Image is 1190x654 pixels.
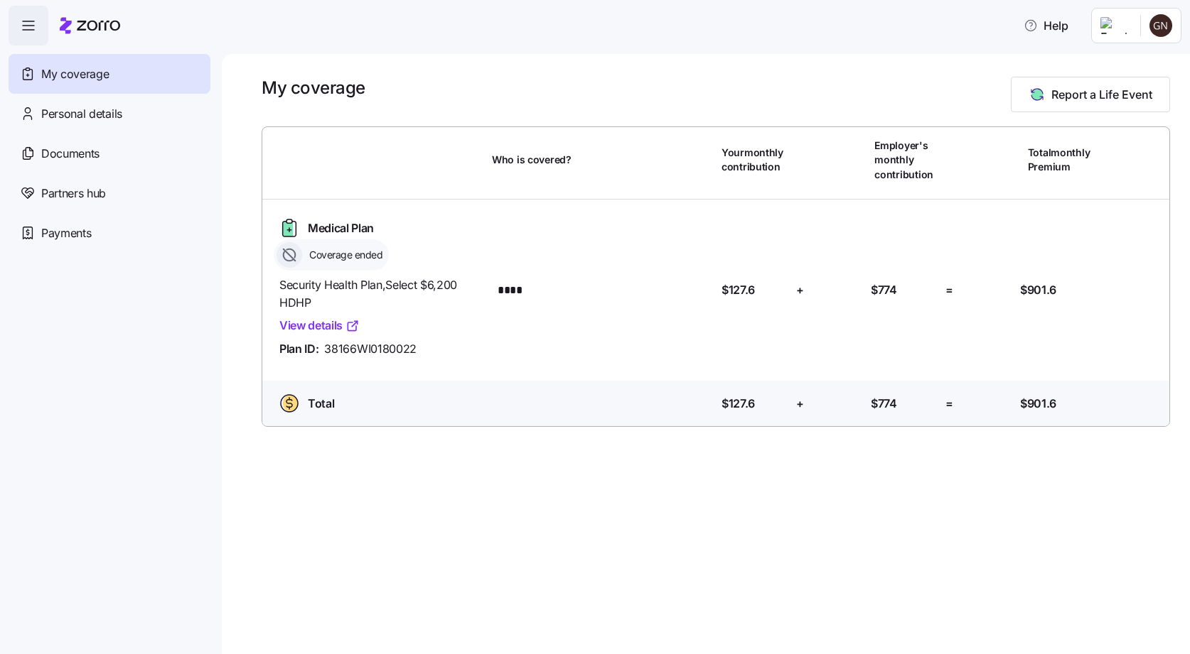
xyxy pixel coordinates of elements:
[308,219,374,237] span: Medical Plan
[9,94,210,133] a: Personal details
[9,54,210,94] a: My coverage
[279,340,318,358] span: Plan ID:
[1024,17,1068,34] span: Help
[945,395,953,413] span: =
[1020,395,1056,413] span: $901.6
[492,153,572,167] span: Who is covered?
[9,213,210,253] a: Payments
[871,281,897,299] span: $774
[1100,17,1129,34] img: Employer logo
[1028,146,1093,175] span: Total monthly Premium
[324,340,417,358] span: 38166WI0180022
[305,248,382,262] span: Coverage ended
[9,133,210,173] a: Documents
[722,146,787,175] span: Your monthly contribution
[874,138,940,182] span: Employer's monthly contribution
[1149,14,1172,37] img: 3bbe740c3cba7b1320171c43fe86f81a
[945,281,953,299] span: =
[722,395,755,413] span: $127.6
[41,65,109,83] span: My coverage
[279,276,481,312] span: Security Health Plan , Select $6,200 HDHP
[41,224,91,242] span: Payments
[279,317,360,334] a: View details
[1012,11,1080,40] button: Help
[262,77,365,99] h1: My coverage
[722,281,755,299] span: $127.6
[871,395,897,413] span: $774
[41,185,106,202] span: Partners hub
[796,281,804,299] span: +
[1051,86,1152,103] span: Report a Life Event
[41,105,122,123] span: Personal details
[41,145,100,163] span: Documents
[1020,281,1056,299] span: $901.6
[1011,77,1170,112] button: Report a Life Event
[796,395,804,413] span: +
[9,173,210,213] a: Partners hub
[308,395,334,413] span: Total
